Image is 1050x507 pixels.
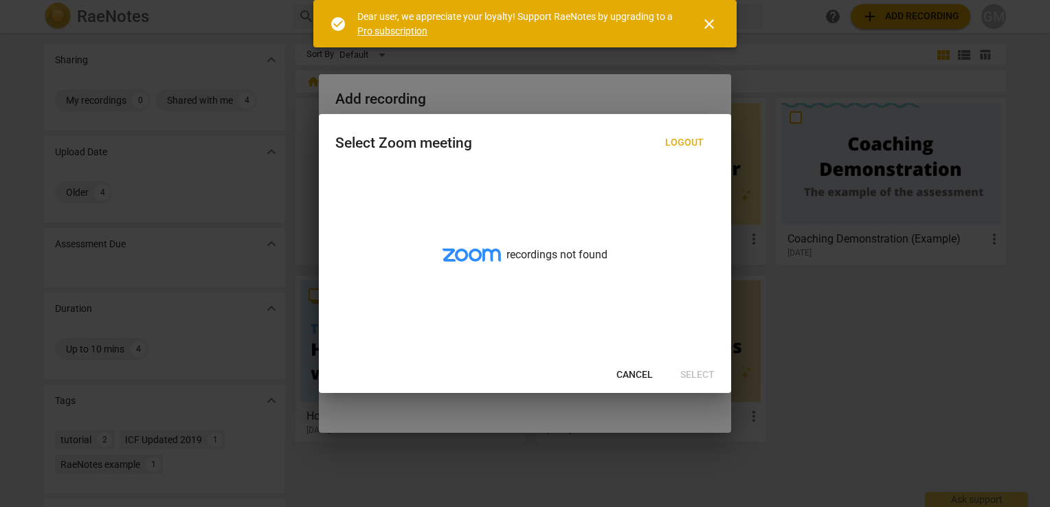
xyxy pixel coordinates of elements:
[616,368,653,382] span: Cancel
[357,25,427,36] a: Pro subscription
[319,169,731,357] div: recordings not found
[701,16,717,32] span: close
[330,16,346,32] span: check_circle
[654,131,715,155] button: Logout
[665,136,704,150] span: Logout
[693,8,726,41] button: Close
[605,363,664,387] button: Cancel
[357,10,676,38] div: Dear user, we appreciate your loyalty! Support RaeNotes by upgrading to a
[335,135,472,152] div: Select Zoom meeting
